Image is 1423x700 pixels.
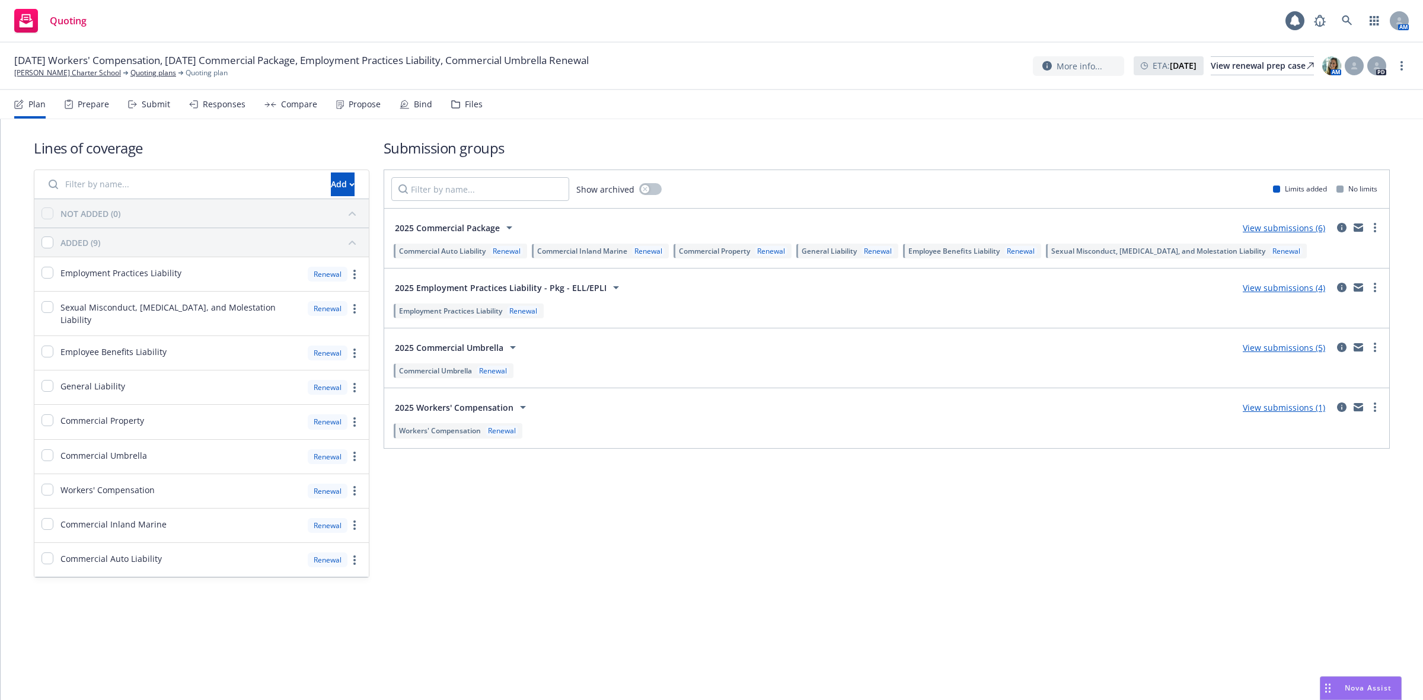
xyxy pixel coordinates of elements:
[308,267,347,282] div: Renewal
[60,301,301,326] span: Sexual Misconduct, [MEDICAL_DATA], and Molestation Liability
[802,246,857,256] span: General Liability
[347,267,362,282] a: more
[308,449,347,464] div: Renewal
[1243,402,1325,413] a: View submissions (1)
[347,484,362,498] a: more
[576,183,634,196] span: Show archived
[862,246,894,256] div: Renewal
[28,100,46,109] div: Plan
[1211,56,1314,75] a: View renewal prep case
[391,216,520,239] button: 2025 Commercial Package
[1345,683,1392,693] span: Nova Assist
[60,449,147,462] span: Commercial Umbrella
[1243,342,1325,353] a: View submissions (5)
[1320,676,1402,700] button: Nova Assist
[490,246,523,256] div: Renewal
[130,68,176,78] a: Quoting plans
[1351,400,1365,414] a: mail
[1004,246,1037,256] div: Renewal
[34,138,369,158] h1: Lines of coverage
[755,246,787,256] div: Renewal
[308,552,347,567] div: Renewal
[308,380,347,395] div: Renewal
[1170,60,1197,71] strong: [DATE]
[347,302,362,316] a: more
[60,518,167,530] span: Commercial Inland Marine
[399,426,481,436] span: Workers' Compensation
[60,346,167,358] span: Employee Benefits Liability
[1395,59,1409,73] a: more
[1308,9,1332,33] a: Report a Bug
[1153,59,1197,72] span: ETA :
[1335,220,1349,235] a: circleInformation
[399,306,502,316] span: Employment Practices Liability
[1243,222,1325,234] a: View submissions (6)
[50,16,87,25] span: Quoting
[1363,9,1386,33] a: Switch app
[308,414,347,429] div: Renewal
[349,100,381,109] div: Propose
[632,246,665,256] div: Renewal
[186,68,228,78] span: Quoting plan
[477,366,509,376] div: Renewal
[908,246,1000,256] span: Employee Benefits Liability
[347,553,362,567] a: more
[1368,220,1382,235] a: more
[347,518,362,532] a: more
[1368,280,1382,295] a: more
[465,100,483,109] div: Files
[308,301,347,316] div: Renewal
[391,395,534,419] button: 2025 Workers' Compensation
[1322,56,1341,75] img: photo
[1351,280,1365,295] a: mail
[486,426,518,436] div: Renewal
[281,100,317,109] div: Compare
[203,100,245,109] div: Responses
[60,267,181,279] span: Employment Practices Liability
[14,53,589,68] span: [DATE] Workers' Compensation, [DATE] Commercial Package, Employment Practices Liability, Commerci...
[1368,340,1382,354] a: more
[384,138,1390,158] h1: Submission groups
[391,335,524,359] button: 2025 Commercial Umbrella
[1335,340,1349,354] a: circleInformation
[308,518,347,533] div: Renewal
[1335,400,1349,414] a: circleInformation
[60,414,144,427] span: Commercial Property
[60,484,155,496] span: Workers' Compensation
[1051,246,1265,256] span: Sexual Misconduct, [MEDICAL_DATA], and Molestation Liability
[395,282,607,294] span: 2025 Employment Practices Liability - Pkg - ELL/EPLI
[1335,9,1359,33] a: Search
[391,276,627,299] button: 2025 Employment Practices Liability - Pkg - ELL/EPLI
[347,381,362,395] a: more
[1033,56,1124,76] button: More info...
[414,100,432,109] div: Bind
[1057,60,1102,72] span: More info...
[399,246,486,256] span: Commercial Auto Liability
[60,204,362,223] button: NOT ADDED (0)
[395,222,500,234] span: 2025 Commercial Package
[142,100,170,109] div: Submit
[1211,57,1314,75] div: View renewal prep case
[1320,677,1335,699] div: Drag to move
[60,207,120,220] div: NOT ADDED (0)
[14,68,121,78] a: [PERSON_NAME] Charter School
[399,366,472,376] span: Commercial Umbrella
[1351,220,1365,235] a: mail
[507,306,540,316] div: Renewal
[60,552,162,565] span: Commercial Auto Liability
[391,177,569,201] input: Filter by name...
[395,401,513,414] span: 2025 Workers' Compensation
[60,233,362,252] button: ADDED (9)
[347,415,362,429] a: more
[1336,184,1377,194] div: No limits
[679,246,750,256] span: Commercial Property
[42,172,324,196] input: Filter by name...
[1335,280,1349,295] a: circleInformation
[78,100,109,109] div: Prepare
[347,449,362,464] a: more
[1351,340,1365,354] a: mail
[1368,400,1382,414] a: more
[1273,184,1327,194] div: Limits added
[9,4,91,37] a: Quoting
[1270,246,1303,256] div: Renewal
